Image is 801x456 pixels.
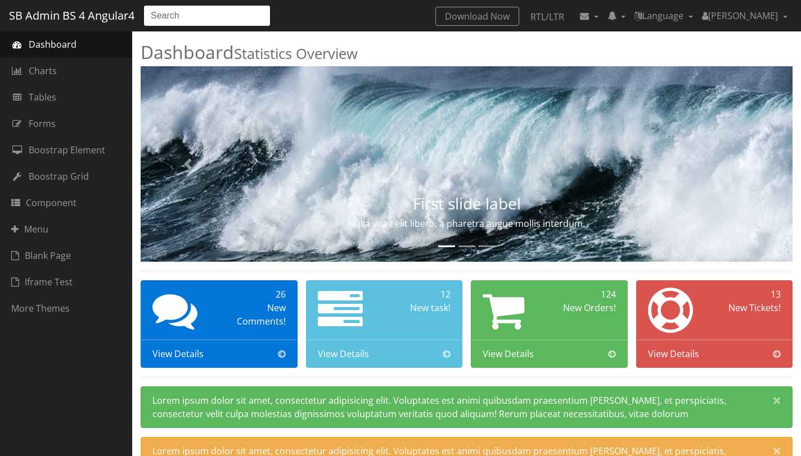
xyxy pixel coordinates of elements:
div: New Comments! [223,301,286,328]
div: 13 [718,288,781,301]
span: View Details [152,347,204,361]
a: RTL/LTR [521,7,573,27]
div: New Orders! [553,301,616,314]
span: View Details [648,347,699,361]
div: New task! [388,301,451,314]
a: Download Now [435,7,519,26]
p: Nulla vitae elit libero, a pharetra augue mollis interdum. [238,217,695,230]
h2: Dashboard [141,42,793,62]
div: 124 [553,288,616,301]
span: View Details [318,347,369,361]
h3: First slide label [238,195,695,212]
small: Statistics Overview [234,44,358,63]
div: Lorem ipsum dolor sit amet, consectetur adipisicing elit. Voluptates est animi quibusdam praesent... [141,386,793,428]
a: Language [630,4,697,27]
a: SB Admin BS 4 Angular4 [9,5,134,26]
div: New Tickets! [718,301,781,314]
a: [PERSON_NAME] [697,4,792,27]
input: Search [143,5,271,26]
span: Menu [11,222,48,236]
span: View Details [483,347,534,361]
button: Close [762,387,792,414]
img: Random first slide [141,66,793,262]
span: × [773,393,781,408]
div: 12 [388,288,451,301]
div: 26 [223,288,286,301]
